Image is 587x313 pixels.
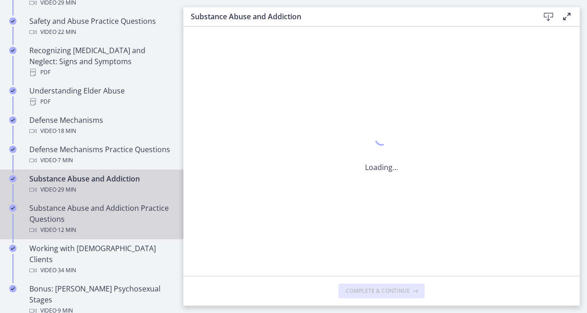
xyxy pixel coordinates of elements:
[29,203,172,236] div: Substance Abuse and Addiction Practice Questions
[56,184,76,195] span: · 29 min
[9,47,17,54] i: Completed
[338,284,425,298] button: Complete & continue
[9,175,17,182] i: Completed
[9,17,17,25] i: Completed
[9,116,17,124] i: Completed
[56,265,76,276] span: · 34 min
[365,130,398,151] div: 1
[29,144,172,166] div: Defense Mechanisms Practice Questions
[56,225,76,236] span: · 12 min
[29,265,172,276] div: Video
[29,155,172,166] div: Video
[29,173,172,195] div: Substance Abuse and Addiction
[56,126,76,137] span: · 18 min
[29,243,172,276] div: Working with [DEMOGRAPHIC_DATA] Clients
[9,245,17,252] i: Completed
[29,126,172,137] div: Video
[29,96,172,107] div: PDF
[29,85,172,107] div: Understanding Elder Abuse
[9,87,17,94] i: Completed
[9,204,17,212] i: Completed
[29,225,172,236] div: Video
[29,45,172,78] div: Recognizing [MEDICAL_DATA] and Neglect: Signs and Symptoms
[9,146,17,153] i: Completed
[29,67,172,78] div: PDF
[56,27,76,38] span: · 22 min
[191,11,525,22] h3: Substance Abuse and Addiction
[365,162,398,173] p: Loading...
[346,287,410,295] span: Complete & continue
[56,155,73,166] span: · 7 min
[29,27,172,38] div: Video
[9,285,17,292] i: Completed
[29,16,172,38] div: Safety and Abuse Practice Questions
[29,115,172,137] div: Defense Mechanisms
[29,184,172,195] div: Video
